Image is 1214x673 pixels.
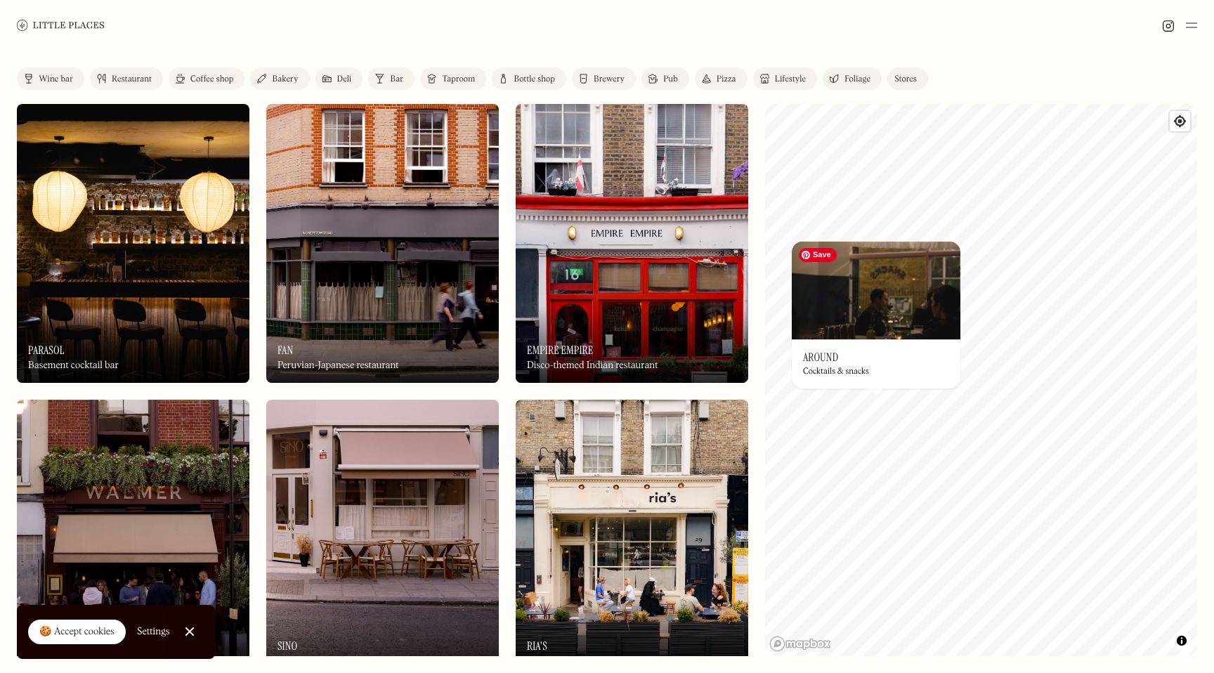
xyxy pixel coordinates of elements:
div: Lifestyle [775,75,806,84]
div: Pizza [717,75,736,84]
div: Bakery [272,75,298,84]
a: ParasolParasolParasolBasement cocktail bar [17,104,249,383]
div: Peruvian-Japanese restaurant [278,360,399,372]
div: Pub [663,75,678,84]
a: Bar [368,67,415,90]
img: Empire Empire [516,104,748,383]
a: Wine bar [17,67,84,90]
div: Bottle shop [514,75,555,84]
img: Fan [266,104,499,383]
img: Around [792,241,960,339]
a: Empire EmpireEmpire EmpireEmpire EmpireDisco-themed Indian restaurant [516,104,748,383]
div: Restaurant [112,75,152,84]
div: Wine bar [39,75,73,84]
div: Foliage [844,75,870,84]
a: Lifestyle [753,67,817,90]
a: Bottle shop [492,67,566,90]
div: Detroit-style pizza & wines [527,656,638,668]
a: Foliage [823,67,882,90]
a: Coffee shop [169,67,244,90]
button: Toggle attribution [1173,632,1190,649]
h3: Empire Empire [527,344,593,357]
a: Bakery [250,67,309,90]
a: Stores [887,67,928,90]
h3: Ria's [527,639,547,653]
a: 🍪 Accept cookies [28,620,126,645]
div: Cocktails & snacks [803,367,869,377]
h3: Around [803,351,838,364]
div: 🍪 Accept cookies [39,625,115,639]
a: Brewery [572,67,636,90]
div: Brewery [594,75,625,84]
div: Close Cookie Popup [189,632,190,632]
h3: Parasol [28,344,65,357]
a: Pub [641,67,689,90]
h3: Fan [278,344,293,357]
a: Close Cookie Popup [176,618,204,646]
div: Bar [390,75,403,84]
div: Taproom [442,75,475,84]
span: Toggle attribution [1177,633,1186,648]
a: AroundAroundAroundCocktails & snacks [792,241,960,388]
h3: Sino [278,639,297,653]
a: Mapbox homepage [769,636,831,652]
div: Stores [894,75,917,84]
div: Ukranian restaurant [278,656,361,668]
button: Find my location [1170,111,1190,131]
div: Settings [137,627,170,636]
a: Taproom [420,67,486,90]
span: Save [799,248,837,262]
a: Deli [315,67,363,90]
a: Pizza [695,67,748,90]
div: Basement cocktail bar [28,360,119,372]
canvas: Map [765,104,1197,656]
a: Restaurant [90,67,163,90]
div: Disco-themed Indian restaurant [527,360,658,372]
a: FanFanFanPeruvian-Japanese restaurant [266,104,499,383]
img: Parasol [17,104,249,383]
div: Deli [337,75,352,84]
a: Settings [137,616,170,648]
div: Coffee shop [190,75,233,84]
